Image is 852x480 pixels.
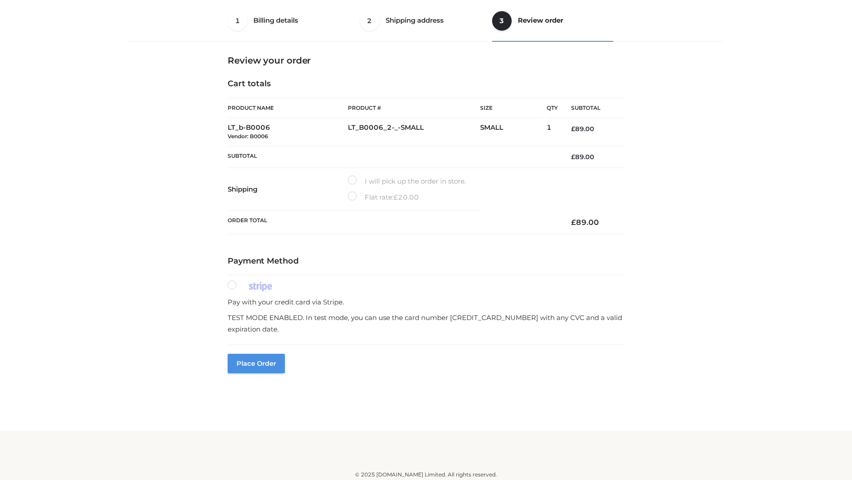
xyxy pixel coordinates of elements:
bdi: 20.00 [394,193,419,201]
td: SMALL [480,118,547,146]
div: © 2025 [DOMAIN_NAME] Limited. All rights reserved. [132,470,720,479]
th: Qty [547,98,558,118]
bdi: 89.00 [571,125,594,133]
h4: Payment Method [228,256,624,266]
span: £ [571,153,575,161]
h3: Review your order [228,55,624,66]
th: Product Name [228,98,348,118]
td: LT_b-B0006 [228,118,348,146]
bdi: 89.00 [571,153,594,161]
label: Flat rate: [348,192,419,203]
bdi: 89.00 [571,218,599,227]
th: Shipping [228,168,348,211]
span: £ [571,218,576,227]
th: Product # [348,98,480,118]
td: 1 [547,118,558,146]
td: LT_B0006_2-_-SMALL [348,118,480,146]
th: Subtotal [228,146,558,168]
th: Order Total [228,211,558,234]
p: Pay with your credit card via Stripe. [228,296,624,308]
th: Size [480,98,542,118]
small: Vendor: B0006 [228,133,268,140]
button: Place order [228,354,285,373]
h4: Cart totals [228,79,624,89]
th: Subtotal [558,98,624,118]
label: I will pick up the order in store. [348,176,466,187]
span: £ [394,193,398,201]
span: £ [571,125,575,133]
p: TEST MODE ENABLED. In test mode, you can use the card number [CREDIT_CARD_NUMBER] with any CVC an... [228,312,624,335]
